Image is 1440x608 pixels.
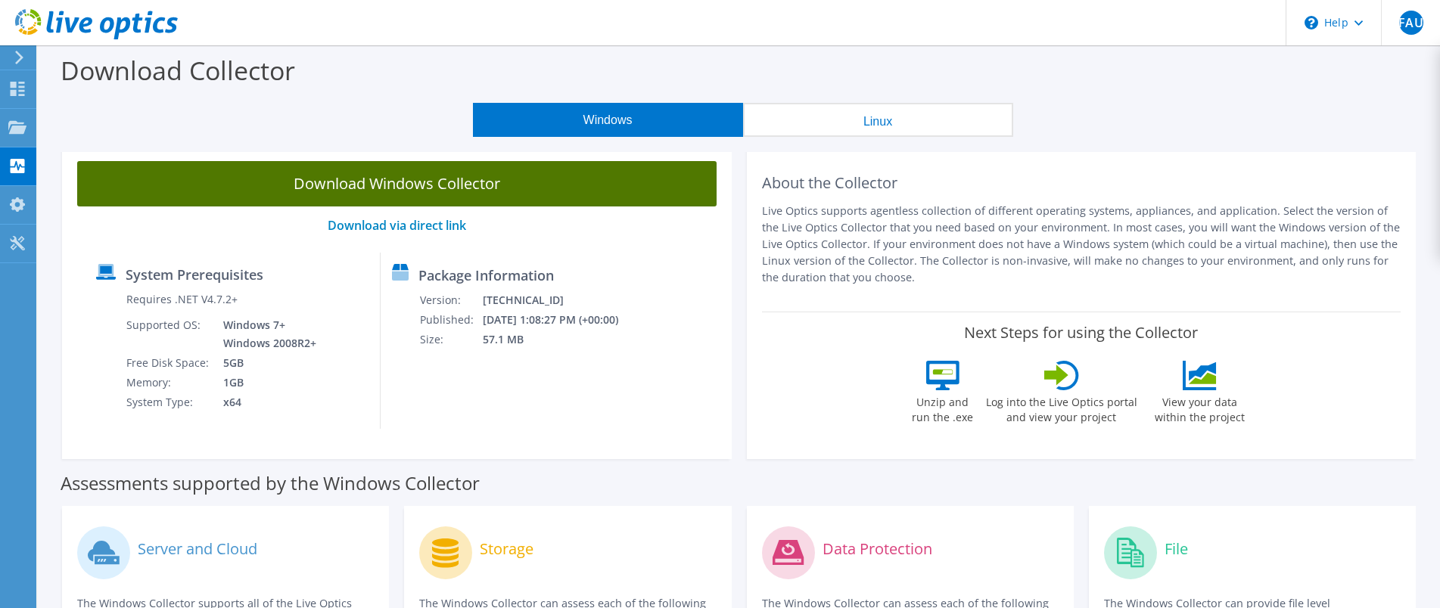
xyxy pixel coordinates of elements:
label: Unzip and run the .exe [908,390,978,425]
td: Windows 7+ Windows 2008R2+ [212,315,319,353]
label: Download Collector [61,53,295,88]
td: Memory: [126,373,212,392]
td: 5GB [212,353,319,373]
label: Data Protection [823,541,932,557]
button: Windows [473,103,743,137]
label: Assessments supported by the Windows Collector [61,476,480,491]
p: Live Optics supports agentless collection of different operating systems, appliances, and applica... [762,203,1401,286]
td: 57.1 MB [482,330,639,349]
td: [DATE] 1:08:27 PM (+00:00) [482,310,639,330]
td: [TECHNICAL_ID] [482,290,639,310]
h2: About the Collector [762,174,1401,192]
button: Linux [743,103,1013,137]
label: Server and Cloud [138,541,257,557]
td: Supported OS: [126,315,212,353]
td: 1GB [212,373,319,392]
td: System Type: [126,392,212,412]
td: x64 [212,392,319,412]
a: Download Windows Collector [77,161,717,206]
label: File [1165,541,1188,557]
label: Next Steps for using the Collector [964,324,1198,342]
td: Size: [419,330,482,349]
a: Download via direct link [328,217,466,234]
td: Version: [419,290,482,310]
label: Requires .NET V4.7.2+ [126,292,238,307]
td: Free Disk Space: [126,353,212,373]
td: Published: [419,310,482,330]
svg: \n [1305,16,1318,29]
label: View your data within the project [1146,390,1255,425]
label: Package Information [418,268,554,283]
label: Storage [480,541,533,557]
span: FAU [1399,11,1423,35]
label: System Prerequisites [126,267,263,282]
label: Log into the Live Optics portal and view your project [985,390,1138,425]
